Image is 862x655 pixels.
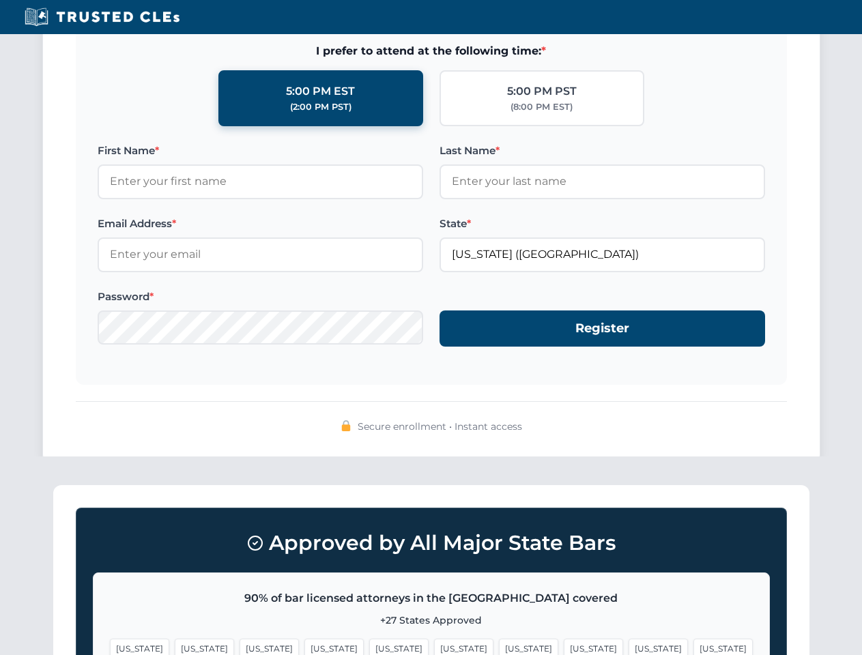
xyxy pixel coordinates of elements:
[110,589,753,607] p: 90% of bar licensed attorneys in the [GEOGRAPHIC_DATA] covered
[341,420,351,431] img: 🔒
[98,237,423,272] input: Enter your email
[440,143,765,159] label: Last Name
[20,7,184,27] img: Trusted CLEs
[98,216,423,232] label: Email Address
[98,143,423,159] label: First Name
[286,83,355,100] div: 5:00 PM EST
[290,100,351,114] div: (2:00 PM PST)
[110,613,753,628] p: +27 States Approved
[98,164,423,199] input: Enter your first name
[511,100,573,114] div: (8:00 PM EST)
[98,289,423,305] label: Password
[440,164,765,199] input: Enter your last name
[93,525,770,562] h3: Approved by All Major State Bars
[507,83,577,100] div: 5:00 PM PST
[440,216,765,232] label: State
[440,237,765,272] input: Florida (FL)
[358,419,522,434] span: Secure enrollment • Instant access
[440,310,765,347] button: Register
[98,42,765,60] span: I prefer to attend at the following time:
